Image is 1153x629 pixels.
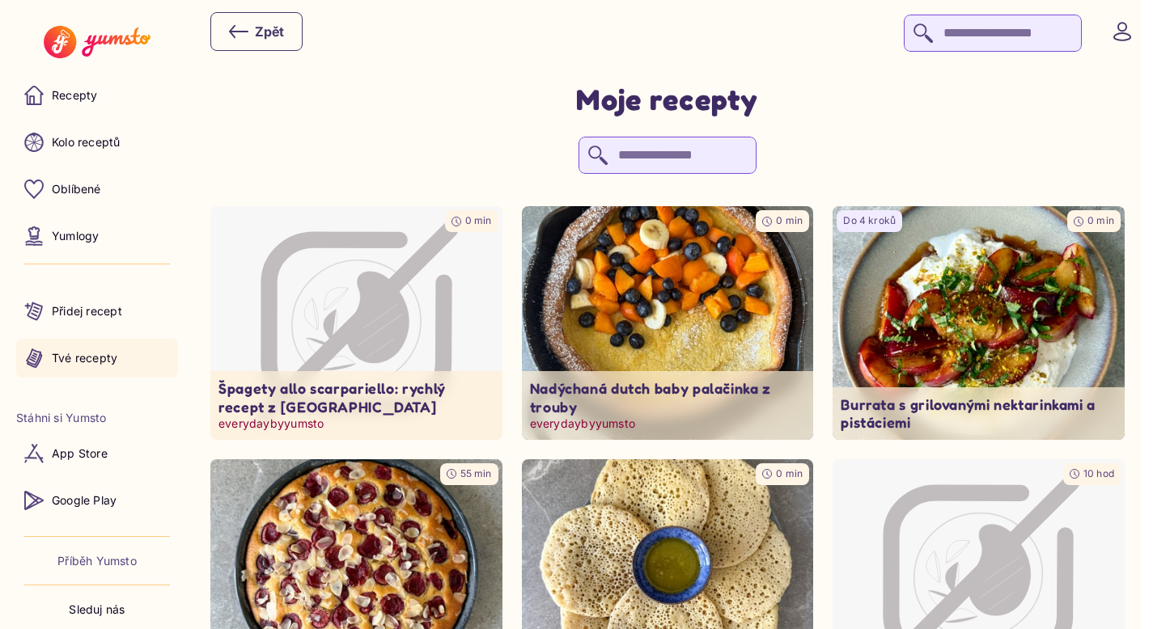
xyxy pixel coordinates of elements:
[210,206,502,440] a: Image not available0 minŠpagety allo scarpariello: rychlý recept z [GEOGRAPHIC_DATA]everydaybyyumsto
[460,467,492,479] span: 55 min
[16,481,178,520] a: Google Play
[576,81,758,117] h1: Moje recepty
[210,206,502,440] div: Image not available
[776,467,803,479] span: 0 min
[210,12,303,51] button: Zpět
[16,339,178,378] a: Tvé recepty
[16,170,178,209] a: Oblíbené
[16,123,178,162] a: Kolo receptů
[16,292,178,331] a: Přidej recept
[52,303,122,319] p: Přidej recept
[16,410,178,426] li: Stáhni si Yumsto
[776,214,803,226] span: 0 min
[833,206,1125,440] img: undefined
[52,87,97,103] p: Recepty
[16,434,178,473] a: App Store
[522,206,814,440] a: undefined0 minNadýchaná dutch baby palačinka z troubyeverydaybyyumsto
[522,206,814,440] img: undefined
[833,206,1125,440] a: undefinedDo 4 kroků0 minBurrata s grilovanými nektarinkami a pistáciemi
[57,553,137,569] a: Příběh Yumsto
[69,602,125,618] p: Sleduj nás
[1083,467,1114,479] span: 10 hod
[229,22,284,41] div: Zpět
[52,350,117,366] p: Tvé recepty
[465,214,492,226] span: 0 min
[841,395,1117,432] p: Burrata s grilovanými nektarinkami a pistáciemi
[218,416,494,432] p: everydaybyyumsto
[16,217,178,255] a: Yumlogy
[218,379,494,416] p: Špagety allo scarpariello: rychlý recept z [GEOGRAPHIC_DATA]
[52,181,101,197] p: Oblíbené
[52,228,99,244] p: Yumlogy
[44,26,150,58] img: Yumsto logo
[1087,214,1114,226] span: 0 min
[530,379,806,416] p: Nadýchaná dutch baby palačinka z trouby
[52,134,121,150] p: Kolo receptů
[16,76,178,115] a: Recepty
[52,445,108,462] p: App Store
[52,492,117,509] p: Google Play
[843,214,896,228] p: Do 4 kroků
[530,416,806,432] p: everydaybyyumsto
